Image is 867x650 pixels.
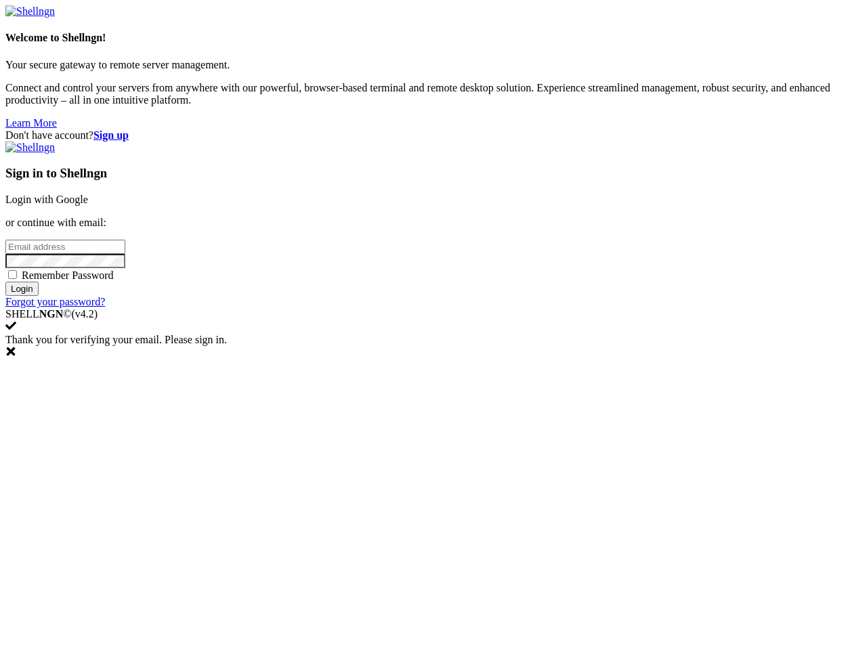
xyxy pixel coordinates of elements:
[5,166,862,181] h3: Sign in to Shellngn
[5,117,57,129] a: Learn More
[22,269,114,281] span: Remember Password
[8,270,17,279] input: Remember Password
[5,240,125,254] input: Email address
[5,129,862,142] div: Don't have account?
[5,59,862,71] p: Your secure gateway to remote server management.
[5,282,39,296] input: Login
[5,334,862,360] div: Thank you for verifying your email. Please sign in.
[93,129,129,141] a: Sign up
[5,142,55,154] img: Shellngn
[5,296,105,307] a: Forgot your password?
[5,5,55,18] img: Shellngn
[5,32,862,44] h4: Welcome to Shellngn!
[5,82,862,106] p: Connect and control your servers from anywhere with our powerful, browser-based terminal and remo...
[5,194,88,205] a: Login with Google
[5,308,98,320] span: SHELL ©
[72,308,98,320] span: 4.2.0
[5,217,862,229] p: or continue with email:
[5,346,862,360] div: Dismiss this notification
[39,308,64,320] b: NGN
